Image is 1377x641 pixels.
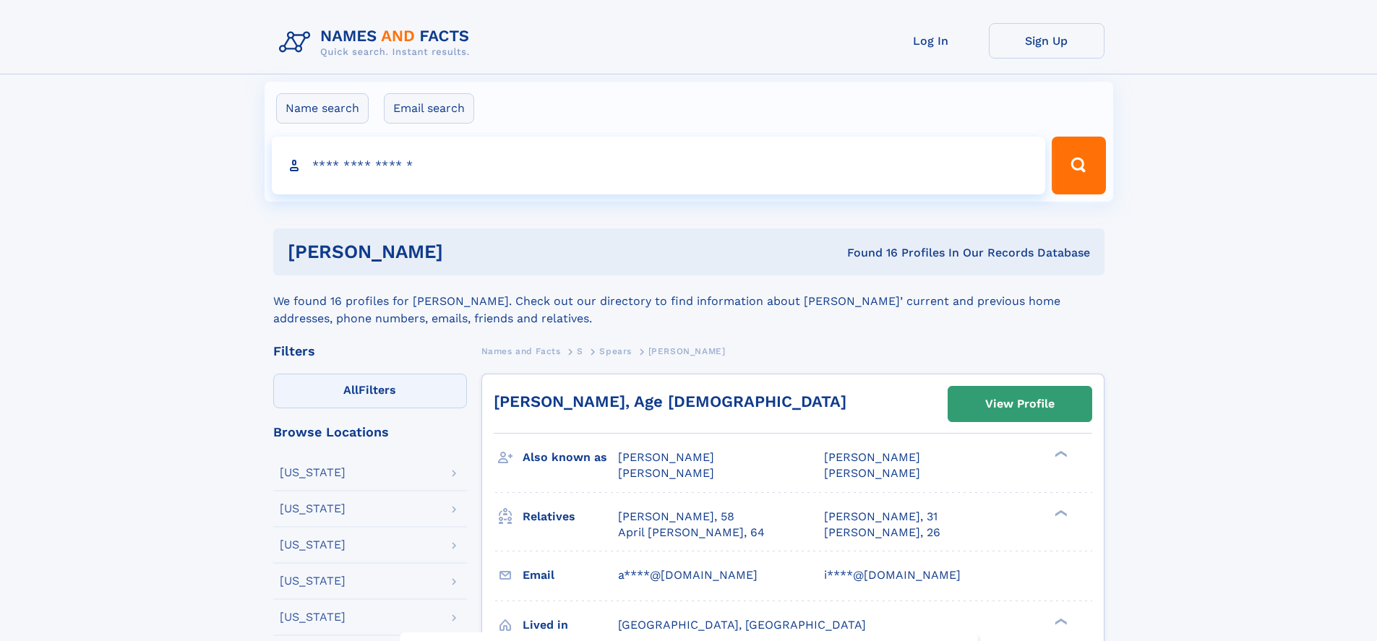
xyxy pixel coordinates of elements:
[273,23,481,62] img: Logo Names and Facts
[273,275,1104,327] div: We found 16 profiles for [PERSON_NAME]. Check out our directory to find information about [PERSON...
[824,466,920,480] span: [PERSON_NAME]
[273,345,467,358] div: Filters
[618,509,734,525] a: [PERSON_NAME], 58
[280,503,346,515] div: [US_STATE]
[343,383,359,397] span: All
[1051,508,1068,517] div: ❯
[523,445,618,470] h3: Also known as
[494,392,846,410] a: [PERSON_NAME], Age [DEMOGRAPHIC_DATA]
[1052,137,1105,194] button: Search Button
[599,346,632,356] span: Spears
[273,374,467,408] label: Filters
[523,563,618,588] h3: Email
[523,504,618,529] h3: Relatives
[824,450,920,464] span: [PERSON_NAME]
[523,613,618,637] h3: Lived in
[599,342,632,360] a: Spears
[618,450,714,464] span: [PERSON_NAME]
[577,342,583,360] a: S
[288,243,645,261] h1: [PERSON_NAME]
[824,509,938,525] a: [PERSON_NAME], 31
[280,467,346,478] div: [US_STATE]
[273,426,467,439] div: Browse Locations
[276,93,369,124] label: Name search
[280,575,346,587] div: [US_STATE]
[618,525,765,541] a: April [PERSON_NAME], 64
[648,346,726,356] span: [PERSON_NAME]
[618,466,714,480] span: [PERSON_NAME]
[989,23,1104,59] a: Sign Up
[645,245,1090,261] div: Found 16 Profiles In Our Records Database
[1051,449,1068,459] div: ❯
[873,23,989,59] a: Log In
[824,525,940,541] a: [PERSON_NAME], 26
[618,618,866,632] span: [GEOGRAPHIC_DATA], [GEOGRAPHIC_DATA]
[481,342,561,360] a: Names and Facts
[948,387,1091,421] a: View Profile
[280,539,346,551] div: [US_STATE]
[577,346,583,356] span: S
[280,611,346,623] div: [US_STATE]
[1051,616,1068,626] div: ❯
[384,93,474,124] label: Email search
[272,137,1046,194] input: search input
[985,387,1055,421] div: View Profile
